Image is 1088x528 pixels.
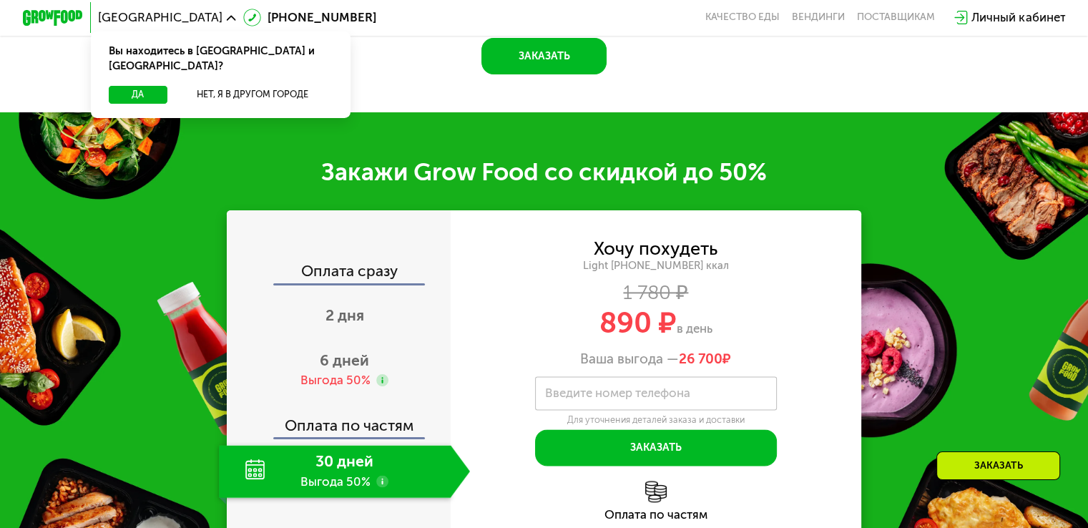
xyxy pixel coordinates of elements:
span: 6 дней [320,351,369,369]
span: в день [677,321,712,336]
div: Для уточнения деталей заказа и доставки [535,414,777,426]
label: Введите номер телефона [545,389,690,398]
div: поставщикам [857,11,935,24]
div: Оплата по частям [451,509,862,521]
span: [GEOGRAPHIC_DATA] [98,11,222,24]
div: Light [PHONE_NUMBER] ккал [451,259,862,273]
a: Вендинги [792,11,845,24]
button: Нет, я в другом городе [173,86,333,104]
div: Хочу похудеть [594,240,717,257]
div: Вы находитесь в [GEOGRAPHIC_DATA] и [GEOGRAPHIC_DATA]? [91,31,351,86]
button: Да [109,86,167,104]
div: Оплата по частям [228,402,451,437]
a: [PHONE_NUMBER] [243,9,376,26]
img: l6xcnZfty9opOoJh.png [645,481,667,502]
span: ₽ [679,351,731,367]
button: Заказать [481,38,607,74]
div: Выгода 50% [300,372,371,388]
span: 2 дня [325,306,364,324]
div: 1 780 ₽ [451,284,862,300]
span: 26 700 [679,351,722,367]
a: Качество еды [705,11,780,24]
div: Ваша выгода — [451,351,862,367]
div: Заказать [936,451,1060,480]
div: Личный кабинет [971,9,1065,26]
span: 890 ₽ [599,305,677,340]
button: Заказать [535,429,777,466]
div: Оплата сразу [228,263,451,283]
